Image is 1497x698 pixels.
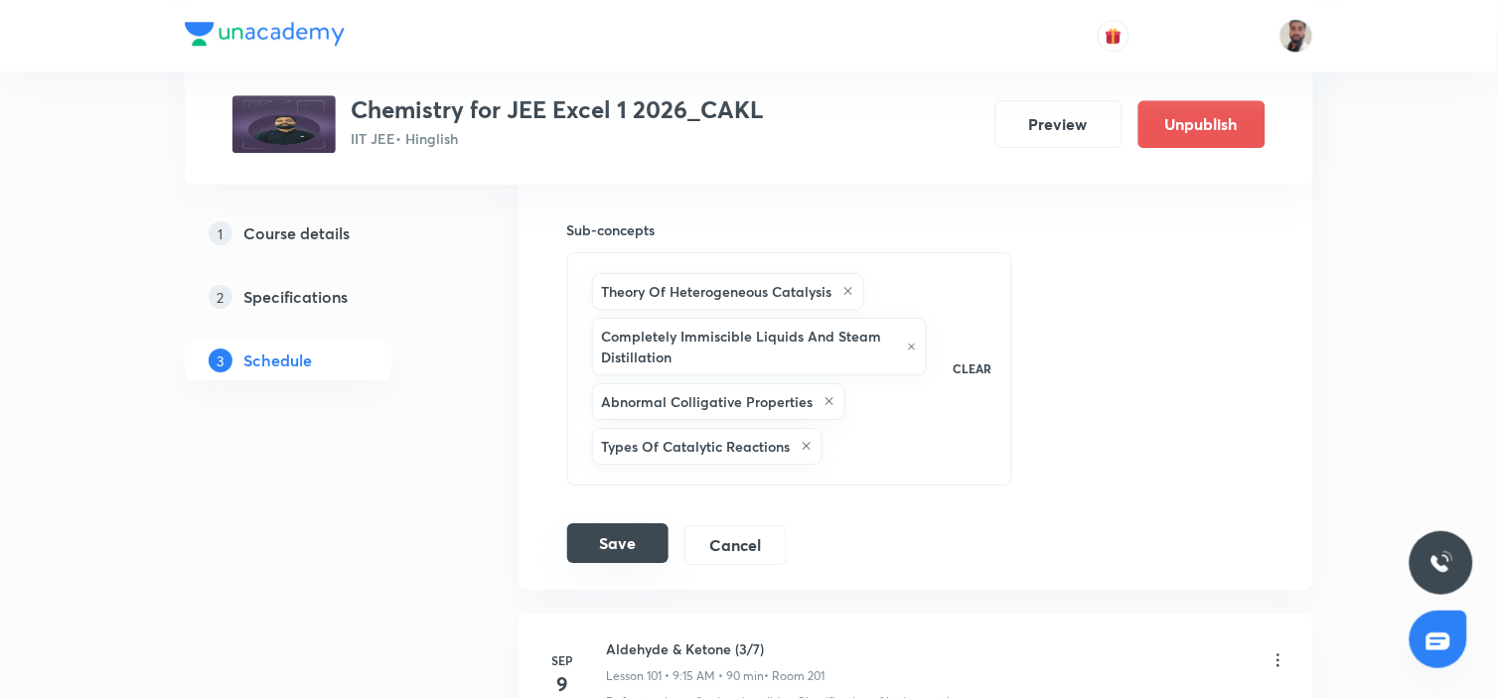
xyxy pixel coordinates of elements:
h6: Theory Of Heterogeneous Catalysis [602,281,832,302]
h6: Types Of Catalytic Reactions [602,436,791,457]
img: SHAHNAWAZ AHMAD [1279,19,1313,53]
button: Preview [995,100,1123,148]
h5: Schedule [244,349,313,372]
h5: Course details [244,221,351,245]
p: 1 [209,221,232,245]
h5: Specifications [244,285,349,309]
p: Lesson 101 • 9:15 AM • 90 min [607,667,765,685]
img: ttu [1429,551,1453,575]
p: IIT JEE • Hinglish [352,128,765,149]
p: 2 [209,285,232,309]
a: 1Course details [185,213,455,253]
a: 2Specifications [185,277,455,317]
img: avatar [1105,27,1123,45]
h6: Sep [543,651,583,669]
h6: Aldehyde & Ketone (3/7) [607,638,825,659]
a: Company Logo [185,22,345,51]
button: avatar [1098,20,1129,52]
h3: Chemistry for JEE Excel 1 2026_CAKL [352,95,765,124]
img: Company Logo [185,22,345,46]
button: Save [567,523,669,563]
button: Unpublish [1138,100,1266,148]
h6: Completely Immiscible Liquids And Steam Distillation [602,326,898,367]
img: 248709176e5948b487ff2e64108461aa.jpg [232,95,336,153]
button: Cancel [684,525,787,565]
h6: Abnormal Colligative Properties [602,391,814,412]
p: CLEAR [953,359,991,377]
p: • Room 201 [765,667,825,685]
p: 3 [209,349,232,372]
h6: Sub-concepts [567,219,1013,240]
